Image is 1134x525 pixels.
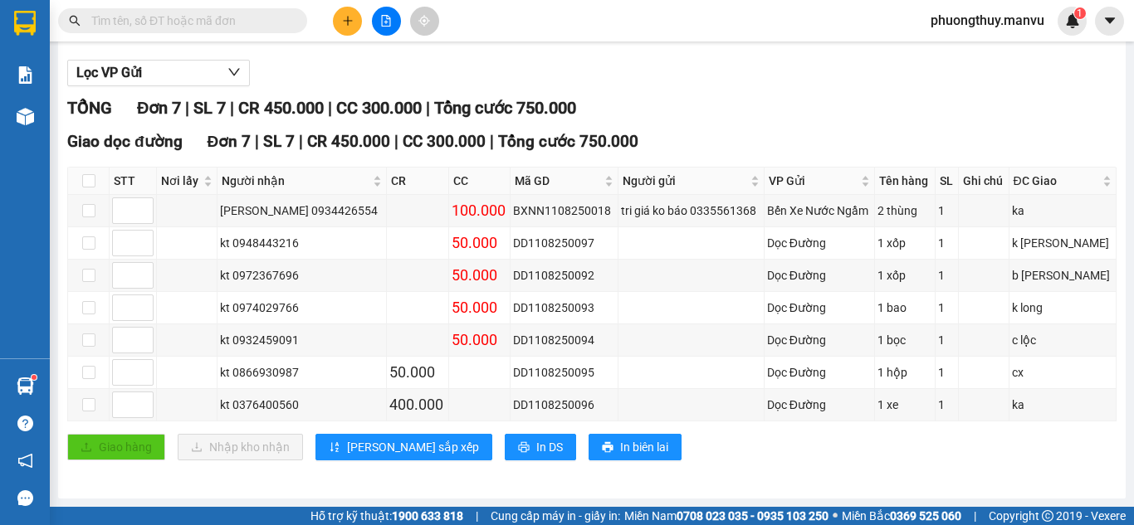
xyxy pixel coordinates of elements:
[677,509,829,523] strong: 0708 023 035 - 0935 103 250
[767,299,872,317] div: Dọc Đường
[1095,7,1124,36] button: caret-down
[452,296,508,319] div: 50.000
[315,434,492,460] button: sort-ascending[PERSON_NAME] sắp xếp
[767,234,872,252] div: Dọc Đường
[449,168,511,195] th: CC
[1102,13,1117,28] span: caret-down
[1012,299,1113,317] div: k long
[938,202,956,220] div: 1
[765,227,876,260] td: Dọc Đường
[515,172,600,190] span: Mã GD
[511,324,618,357] td: DD1108250094
[410,7,439,36] button: aim
[418,15,430,27] span: aim
[936,168,959,195] th: SL
[227,66,241,79] span: down
[877,299,931,317] div: 1 bao
[452,328,508,352] div: 50.000
[452,199,508,222] div: 100.000
[392,509,463,523] strong: 1900 633 818
[220,396,384,414] div: kt 0376400560
[220,202,384,220] div: [PERSON_NAME] 0934426554
[310,507,463,525] span: Hỗ trợ kỹ thuật:
[220,331,384,349] div: kt 0932459091
[877,202,931,220] div: 2 thùng
[17,453,33,469] span: notification
[329,441,340,455] span: sort-ascending
[513,396,614,414] div: DD1108250096
[389,393,446,416] div: 400.000
[1042,510,1053,522] span: copyright
[877,234,931,252] div: 1 xốp
[767,396,872,414] div: Dọc Đường
[938,234,956,252] div: 1
[263,132,295,151] span: SL 7
[230,98,234,118] span: |
[14,11,36,36] img: logo-vxr
[518,441,530,455] span: printer
[938,299,956,317] div: 1
[372,7,401,36] button: file-add
[511,389,618,421] td: DD1108250096
[387,168,449,195] th: CR
[342,15,354,27] span: plus
[511,260,618,292] td: DD1108250092
[513,234,614,252] div: DD1108250097
[513,331,614,349] div: DD1108250094
[767,266,872,284] div: Dọc Đường
[917,10,1058,31] span: phuongthuy.manvu
[890,509,961,523] strong: 0369 525 060
[511,357,618,389] td: DD1108250095
[623,172,747,190] span: Người gửi
[220,234,384,252] div: kt 0948443216
[220,363,384,382] div: kt 0866930987
[193,98,226,118] span: SL 7
[185,98,189,118] span: |
[938,266,956,284] div: 1
[69,15,81,27] span: search
[765,324,876,357] td: Dọc Đường
[938,396,956,414] div: 1
[877,363,931,382] div: 1 hộp
[765,389,876,421] td: Dọc Đường
[333,7,362,36] button: plus
[769,172,858,190] span: VP Gửi
[307,132,390,151] span: CR 450.000
[513,363,614,382] div: DD1108250095
[1012,396,1113,414] div: ka
[1065,13,1080,28] img: icon-new-feature
[1012,202,1113,220] div: ka
[491,507,620,525] span: Cung cấp máy in - giấy in:
[877,396,931,414] div: 1 xe
[938,331,956,349] div: 1
[1077,7,1083,19] span: 1
[765,357,876,389] td: Dọc Đường
[238,98,324,118] span: CR 450.000
[476,507,478,525] span: |
[67,132,183,151] span: Giao dọc đường
[76,62,142,83] span: Lọc VP Gửi
[17,377,34,395] img: warehouse-icon
[875,168,935,195] th: Tên hàng
[767,363,872,382] div: Dọc Đường
[513,299,614,317] div: DD1108250093
[452,264,508,287] div: 50.000
[178,434,303,460] button: downloadNhập kho nhận
[767,202,872,220] div: Bến Xe Nước Ngầm
[621,202,761,220] div: tri giá ko báo 0335561368
[511,195,618,227] td: BXNN1108250018
[17,490,33,506] span: message
[67,60,250,86] button: Lọc VP Gửi
[17,66,34,84] img: solution-icon
[513,202,614,220] div: BXNN1108250018
[1012,234,1113,252] div: k [PERSON_NAME]
[511,292,618,324] td: DD1108250093
[394,132,398,151] span: |
[833,513,838,519] span: ⚪️
[589,434,682,460] button: printerIn biên lai
[877,331,931,349] div: 1 bọc
[208,132,252,151] span: Đơn 7
[620,438,668,456] span: In biên lai
[161,172,200,190] span: Nơi lấy
[1012,363,1113,382] div: cx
